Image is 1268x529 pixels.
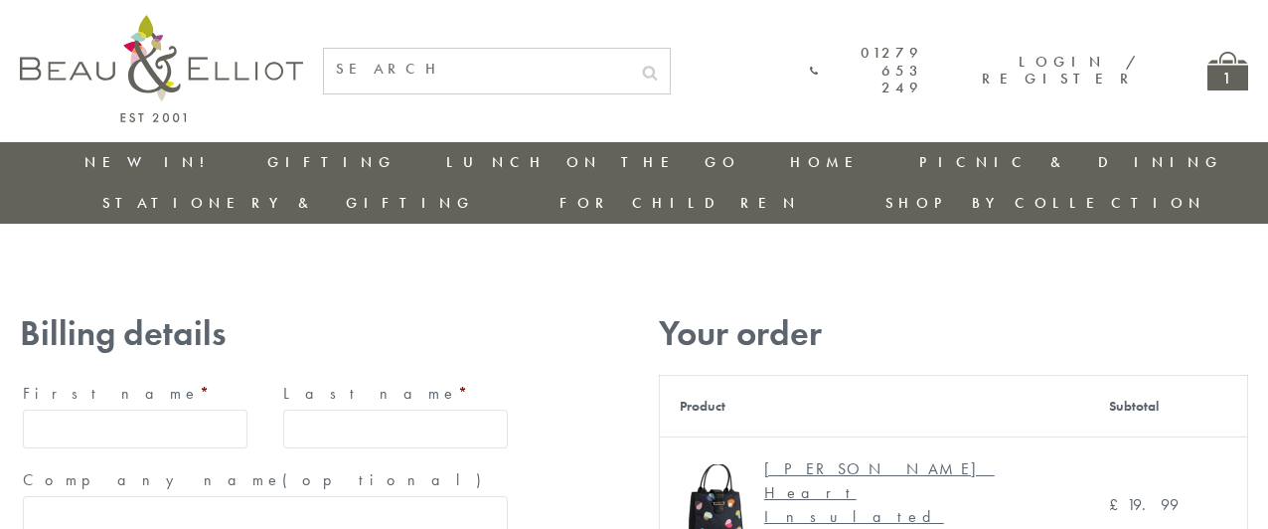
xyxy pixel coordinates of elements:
a: Lunch On The Go [446,152,740,172]
a: For Children [559,193,801,213]
label: Last name [283,378,508,410]
h3: Your order [659,313,1248,354]
a: Picnic & Dining [919,152,1223,172]
a: Home [790,152,870,172]
th: Subtotal [1089,375,1248,437]
a: 1 [1207,52,1248,90]
span: (optional) [282,469,493,490]
label: First name [23,378,247,410]
a: New in! [84,152,218,172]
a: Gifting [267,152,396,172]
span: £ [1109,494,1127,515]
a: Stationery & Gifting [102,193,475,213]
img: logo [20,15,303,122]
a: Shop by collection [885,193,1206,213]
a: 01279 653 249 [810,45,924,96]
th: Product [659,375,1088,437]
h3: Billing details [20,313,511,354]
label: Company name [23,464,508,496]
a: Login / Register [982,52,1138,88]
input: SEARCH [324,49,630,89]
bdi: 19.99 [1109,494,1179,515]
